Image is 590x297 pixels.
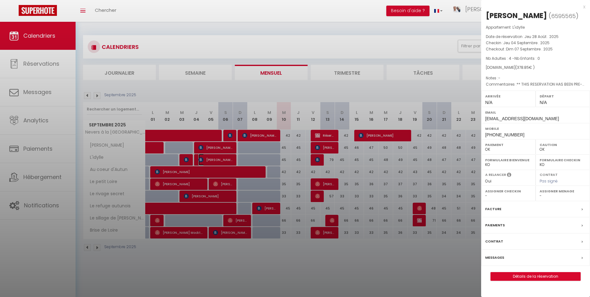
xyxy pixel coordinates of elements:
[485,142,532,148] label: Paiement
[485,100,492,105] span: N/A
[485,93,532,99] label: Arrivée
[515,65,535,70] span: ( € )
[491,272,580,280] a: Détails de la réservation
[540,157,586,163] label: Formulaire Checkin
[485,132,524,137] span: [PHONE_NUMBER]
[540,188,586,194] label: Assigner Menage
[540,100,547,105] span: N/A
[486,65,585,71] div: [DOMAIN_NAME]
[540,172,558,176] label: Contrat
[503,40,550,45] span: Jeu 04 Septembre . 2025
[485,109,586,115] label: Email
[506,46,553,52] span: Dim 07 Septembre . 2025
[485,254,504,261] label: Messages
[507,172,511,179] i: Sélectionner OUI si vous souhaiter envoyer les séquences de messages post-checkout
[514,56,540,61] span: Nb Enfants : 0
[485,238,503,245] label: Contrat
[486,34,585,40] p: Date de réservation :
[485,172,506,177] label: A relancer
[486,24,585,31] p: Appartement :
[498,75,500,81] span: -
[486,56,540,61] span: Nb Adultes : 4 -
[486,11,547,21] div: [PERSON_NAME]
[486,81,585,87] p: Commentaires :
[485,188,532,194] label: Assigner Checkin
[485,157,532,163] label: Formulaire Bienvenue
[486,75,585,81] p: Notes :
[481,3,585,11] div: x
[549,12,578,20] span: ( )
[485,116,559,121] span: [EMAIL_ADDRESS][DOMAIN_NAME]
[540,178,558,184] span: Pas signé
[486,46,585,52] p: Checkout :
[517,65,529,70] span: 378.85
[485,206,501,212] label: Facture
[524,34,559,39] span: Jeu 28 Août . 2025
[490,272,581,281] button: Détails de la réservation
[486,40,585,46] p: Checkin :
[540,93,586,99] label: Départ
[485,222,505,229] label: Paiements
[551,12,576,20] span: 6595565
[513,25,525,30] span: L'idylle
[485,125,586,132] label: Mobile
[540,142,586,148] label: Caution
